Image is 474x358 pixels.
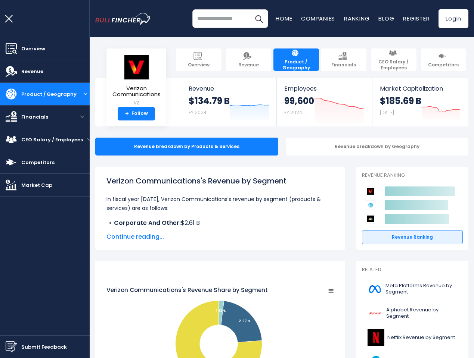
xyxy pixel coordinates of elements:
[385,283,458,295] span: Meta Platforms Revenue by Segment
[95,13,151,25] a: Go to homepage
[95,13,151,25] img: bullfincher logo
[366,186,375,196] img: Verizon Communications competitors logo
[378,15,394,22] a: Blog
[403,15,430,22] a: Register
[176,48,221,71] a: Overview
[284,95,314,107] strong: 99,600
[366,281,383,298] img: META logo
[380,85,460,92] span: Market Capitalization
[331,62,356,68] span: Financials
[428,62,459,68] span: Competitors
[112,54,161,107] a: Verizon Communications VZ
[362,279,463,299] a: Meta Platforms Revenue by Segment
[106,195,334,213] p: In fiscal year [DATE], Verizon Communications's revenue by segment (products & services) are as f...
[421,48,467,71] a: Competitors
[226,48,272,71] a: Revenue
[106,175,334,186] h1: Verizon Communications's Revenue by Segment
[277,59,315,70] span: Product / Geography
[362,230,463,244] a: Revenue Ranking
[380,95,421,107] strong: $185.69 B
[372,78,468,126] a: Market Capitalization $185.69 B [DATE]
[366,200,375,210] img: AT&T competitors logo
[21,343,67,351] span: Submit Feedback
[284,109,302,116] small: FY 2024
[21,90,77,98] span: Product / Geography
[114,219,181,227] b: Corporate And Other:
[106,286,268,294] tspan: Verizon Communications's Revenue Share by Segment
[95,138,278,156] div: Revenue breakdown by Products & Services
[276,15,292,22] a: Home
[239,319,250,323] tspan: 21.87 %
[21,158,55,166] span: Competitors
[301,15,335,22] a: Companies
[125,110,129,117] strong: +
[21,181,52,189] span: Market Cap
[21,45,45,53] span: Overview
[250,9,268,28] button: Search
[362,267,463,273] p: Related
[21,67,43,75] span: Revenue
[189,85,269,92] span: Revenue
[371,48,416,71] a: CEO Salary / Employees
[439,9,468,28] a: Login
[87,138,91,141] button: open menu
[387,335,455,341] span: Netflix Revenue by Segment
[188,62,210,68] span: Overview
[380,109,394,116] small: [DATE]
[321,48,367,71] a: Financials
[112,85,161,98] span: Verizon Communications
[106,219,334,227] li: $2.61 B
[181,78,277,126] a: Revenue $134.79 B FY 2024
[375,59,413,70] span: CEO Salary / Employees
[189,95,230,107] strong: $134.79 B
[216,309,226,313] tspan: 1.93 %
[21,136,83,144] span: CEO Salary / Employees
[362,327,463,348] a: Netflix Revenue by Segment
[362,303,463,324] a: Alphabet Revenue by Segment
[118,107,155,120] a: +Follow
[21,113,48,121] span: Financials
[75,115,90,119] button: open menu
[238,62,259,68] span: Revenue
[366,329,385,346] img: NFLX logo
[284,85,364,92] span: Employees
[366,305,384,322] img: GOOGL logo
[189,109,207,116] small: FY 2024
[362,172,463,179] p: Revenue Ranking
[344,15,369,22] a: Ranking
[112,100,161,106] small: VZ
[366,214,375,224] img: Comcast Corporation competitors logo
[277,78,372,126] a: Employees 99,600 FY 2024
[106,232,334,241] span: Continue reading...
[81,92,90,96] button: open menu
[273,48,319,71] a: Product / Geography
[386,307,458,320] span: Alphabet Revenue by Segment
[286,138,469,156] div: Revenue breakdown by Geography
